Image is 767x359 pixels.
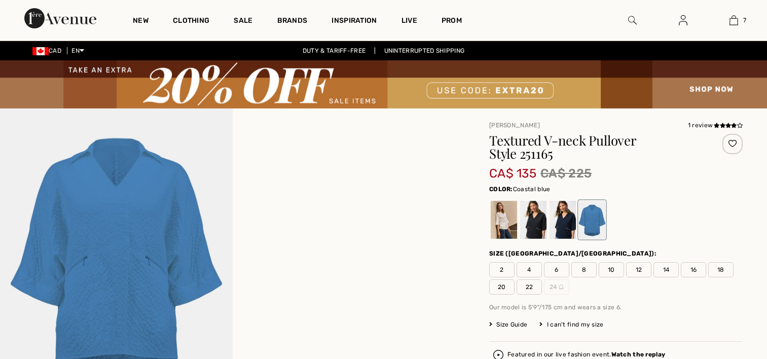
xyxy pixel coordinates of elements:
[332,16,377,27] span: Inspiration
[173,16,209,27] a: Clothing
[489,156,536,181] span: CA$ 135
[277,16,308,27] a: Brands
[520,201,546,239] div: Black
[489,249,659,258] div: Size ([GEOGRAPHIC_DATA]/[GEOGRAPHIC_DATA]):
[671,14,696,27] a: Sign In
[628,14,637,26] img: search the website
[233,109,465,225] video: Your browser does not support the video tag.
[489,134,701,160] h1: Textured V-neck Pullover Style 251165
[32,47,49,55] img: Canadian Dollar
[513,186,551,193] span: Coastal blue
[681,262,706,277] span: 16
[653,262,679,277] span: 14
[32,47,65,54] span: CAD
[539,320,603,329] div: I can't find my size
[729,14,738,26] img: My Bag
[550,201,576,239] div: Midnight Blue
[702,283,757,308] iframe: Opens a widget where you can find more information
[234,16,252,27] a: Sale
[507,351,665,358] div: Featured in our live fashion event.
[489,303,743,312] div: Our model is 5'9"/175 cm and wears a size 6.
[599,262,624,277] span: 10
[579,201,605,239] div: Coastal blue
[709,14,758,26] a: 7
[491,201,517,239] div: White
[679,14,687,26] img: My Info
[626,262,651,277] span: 12
[571,262,597,277] span: 8
[611,351,666,358] strong: Watch the replay
[489,262,515,277] span: 2
[540,164,592,183] span: CA$ 225
[24,8,96,28] img: 1ère Avenue
[708,262,734,277] span: 18
[544,279,569,295] span: 24
[743,16,746,25] span: 7
[688,121,743,130] div: 1 review
[517,262,542,277] span: 4
[71,47,84,54] span: EN
[544,262,569,277] span: 6
[517,279,542,295] span: 22
[489,320,527,329] span: Size Guide
[489,279,515,295] span: 20
[401,15,417,26] a: Live
[559,284,564,290] img: ring-m.svg
[489,186,513,193] span: Color:
[133,16,149,27] a: New
[489,122,540,129] a: [PERSON_NAME]
[442,15,462,26] a: Prom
